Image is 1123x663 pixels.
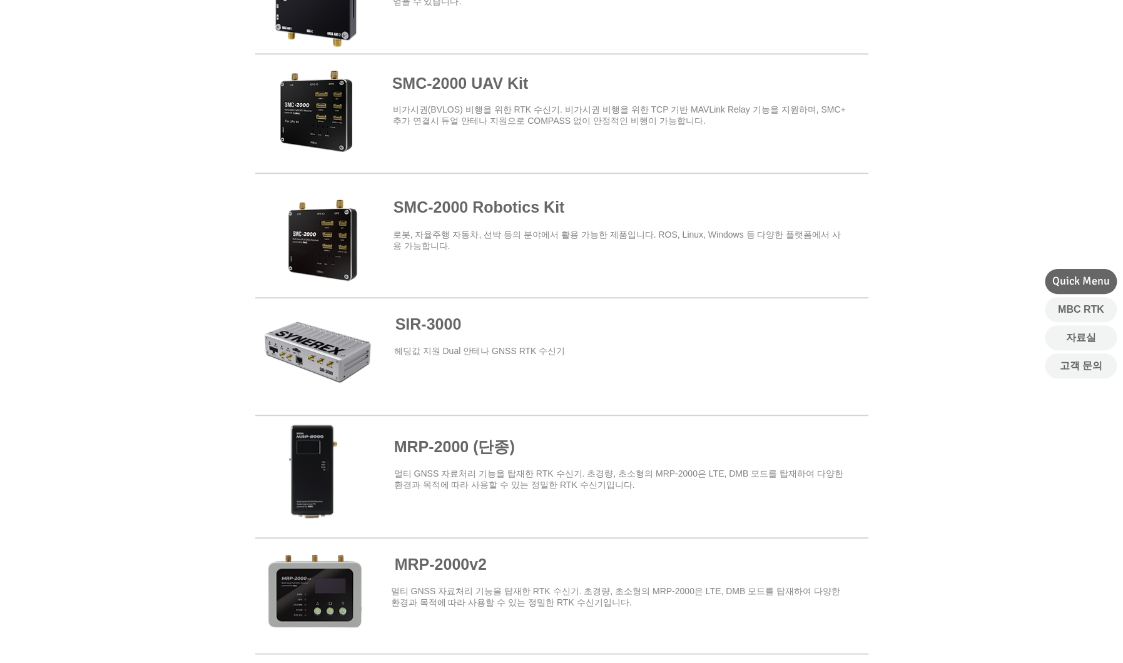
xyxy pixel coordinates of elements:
[395,315,462,333] a: SIR-3000
[393,104,846,126] span: ​비가시권(BVLOS) 비행을 위한 RTK 수신기. 비가시권 비행을 위한 TCP 기반 MAVLink Relay 기능을 지원하며, SMC+ 추가 연결시 듀얼 안테나 지원으로 C...
[1045,269,1117,294] div: Quick Menu
[1058,303,1104,316] span: MBC RTK
[1066,331,1096,345] span: 자료실
[1052,273,1110,289] span: Quick Menu
[979,609,1123,663] iframe: Wix Chat
[394,346,566,356] a: ​헤딩값 지원 Dual 안테나 GNSS RTK 수신기
[1045,353,1117,378] a: 고객 문의
[1059,359,1102,373] span: 고객 문의
[1045,297,1117,322] a: MBC RTK
[1045,325,1117,350] a: 자료실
